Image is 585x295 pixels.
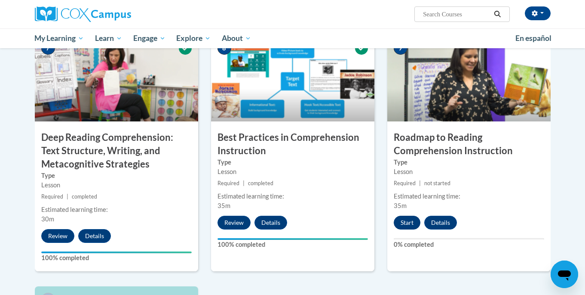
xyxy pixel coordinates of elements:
[211,35,374,121] img: Course Image
[133,33,165,43] span: Engage
[424,180,450,186] span: not started
[41,229,74,243] button: Review
[394,202,407,209] span: 35m
[217,158,368,167] label: Type
[41,215,54,223] span: 30m
[217,180,239,186] span: Required
[394,158,544,167] label: Type
[217,192,368,201] div: Estimated learning time:
[248,180,273,186] span: completed
[217,216,251,230] button: Review
[41,252,192,253] div: Your progress
[35,131,198,171] h3: Deep Reading Comprehension: Text Structure, Writing, and Metacognitive Strategies
[525,6,551,20] button: Account Settings
[394,167,544,177] div: Lesson
[41,205,192,214] div: Estimated learning time:
[510,29,557,47] a: En español
[34,33,84,43] span: My Learning
[419,180,421,186] span: |
[551,261,578,288] iframe: Button to launch messaging window
[217,167,368,177] div: Lesson
[217,42,231,55] span: 8
[78,229,111,243] button: Details
[394,216,420,230] button: Start
[387,35,551,121] img: Course Image
[222,33,251,43] span: About
[217,238,368,240] div: Your progress
[243,180,245,186] span: |
[67,193,68,200] span: |
[41,253,192,263] label: 100% completed
[211,131,374,158] h3: Best Practices in Comprehension Instruction
[217,240,368,249] label: 100% completed
[41,42,55,55] span: 7
[217,202,230,209] span: 35m
[515,34,551,43] span: En español
[424,216,457,230] button: Details
[171,28,216,48] a: Explore
[41,193,63,200] span: Required
[35,6,198,22] a: Cox Campus
[89,28,128,48] a: Learn
[394,240,544,249] label: 0% completed
[176,33,211,43] span: Explore
[394,42,407,55] span: 9
[29,28,90,48] a: My Learning
[254,216,287,230] button: Details
[491,9,504,19] button: Search
[41,171,192,180] label: Type
[422,9,491,19] input: Search Courses
[72,193,97,200] span: completed
[95,33,122,43] span: Learn
[128,28,171,48] a: Engage
[35,35,198,121] img: Course Image
[387,131,551,158] h3: Roadmap to Reading Comprehension Instruction
[35,6,131,22] img: Cox Campus
[22,28,564,48] div: Main menu
[394,180,416,186] span: Required
[216,28,257,48] a: About
[41,180,192,190] div: Lesson
[394,192,544,201] div: Estimated learning time:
